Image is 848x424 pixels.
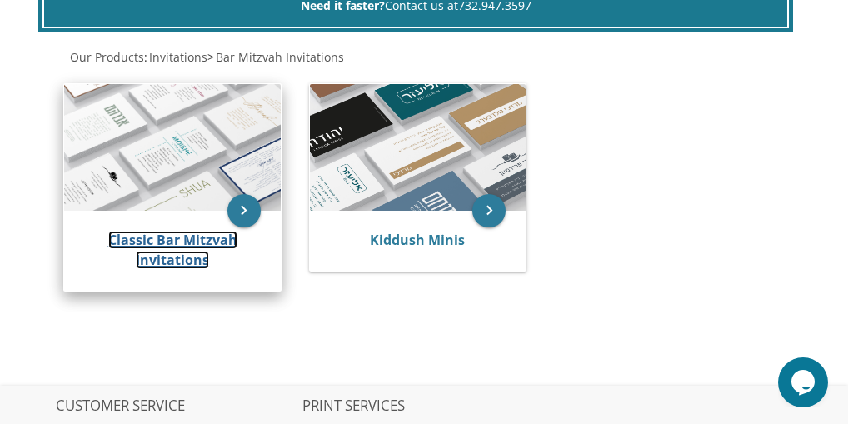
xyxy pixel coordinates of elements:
a: Kiddush Minis [370,231,465,249]
a: Bar Mitzvah Invitations [214,49,344,65]
div: : [56,49,791,66]
a: keyboard_arrow_right [227,194,261,227]
a: Invitations [147,49,207,65]
a: keyboard_arrow_right [472,194,506,227]
a: Our Products [68,49,144,65]
span: Invitations [149,49,207,65]
img: Kiddush Minis [310,84,526,210]
img: Classic Bar Mitzvah Invitations [64,84,280,211]
span: > [207,49,344,65]
span: Bar Mitzvah Invitations [216,49,344,65]
h2: CUSTOMER SERVICE [56,398,300,415]
iframe: chat widget [778,357,831,407]
a: Classic Bar Mitzvah Invitations [108,231,237,269]
h2: PRINT SERVICES [302,398,546,415]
